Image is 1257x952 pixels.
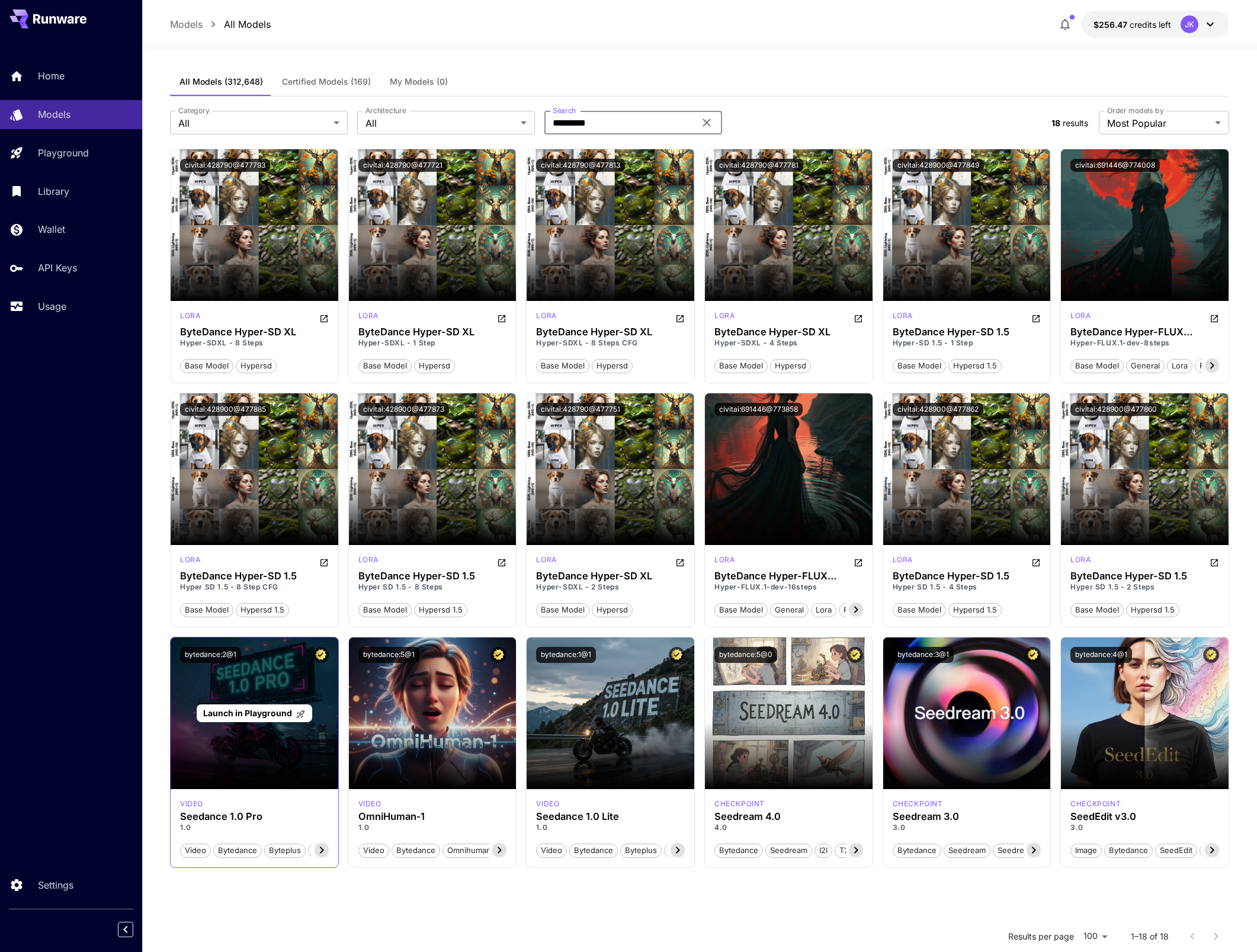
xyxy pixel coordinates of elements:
div: ByteDance Hyper-SD XL [180,326,329,338]
span: base model [715,604,767,616]
p: 1.0 [358,822,507,833]
button: civitai:428790@477781 [714,159,803,172]
button: bytedance:1@1 [536,647,596,663]
button: base model [180,602,233,617]
p: lora [714,310,735,321]
span: base model [1071,360,1123,372]
button: Byteplus [264,842,306,858]
p: 1.0 [536,822,685,833]
p: lora [893,310,913,321]
button: base model [180,358,233,373]
div: SD 1.5 Hyper [358,554,379,569]
p: Hyper SD 1.5 - 4 Steps [893,582,1041,592]
button: base model [893,602,946,617]
button: hypersd [592,358,633,373]
h3: Seedance 1.0 Lite [536,811,685,822]
p: 3.0 [1070,822,1219,833]
span: base model [1071,604,1123,616]
p: lora [536,310,556,321]
span: base model [537,604,589,616]
p: lora [1070,310,1091,321]
span: Bytedance [570,845,617,857]
button: Open in CivitAI [319,554,329,569]
div: FLUX.1 D [714,554,735,569]
button: general [770,602,809,617]
span: Bytedance [214,845,261,857]
button: general [1126,358,1165,373]
button: civitai:428900@477862 [893,403,983,416]
div: Seedream 3.0 [893,811,1041,822]
p: lora [358,554,379,565]
button: Open in CivitAI [1031,310,1041,325]
h3: ByteDance Hyper-SD XL [536,570,685,582]
div: ByteDance Hyper-SD XL [536,326,685,338]
div: ByteDance Hyper-SD 1.5 [893,570,1041,582]
p: Hyper-SDXL - 8 Steps [180,338,329,348]
button: bytedance:3@1 [893,647,954,663]
button: Video [536,842,567,858]
span: base model [181,604,233,616]
button: Open in CivitAI [675,310,685,325]
span: All Models (312,648) [179,76,263,87]
button: hypersd [592,602,633,617]
button: Bytedance [569,842,618,858]
p: Hyper-FLUX.1-dev-16steps [714,582,863,592]
span: T2I [835,845,855,857]
p: 3.0 [893,822,1041,833]
button: Video [358,842,389,858]
button: hypersd 1.5 [236,602,289,617]
span: $256.47 [1094,20,1130,30]
div: ByteDance Hyper-SD 1.5 [1070,570,1219,582]
span: lora [812,604,836,616]
p: Hyper-SDXL - 4 Steps [714,338,863,348]
span: hypersd [236,360,276,372]
h3: ByteDance Hyper-SD XL [358,326,507,338]
button: hypersd [414,358,455,373]
a: Models [170,17,203,31]
span: I2I [815,845,832,857]
h3: ByteDance Hyper-SD 1.5 [893,326,1041,338]
button: Seedance 1.0 Pro [308,842,381,858]
label: Search [553,105,576,116]
span: hypersd [592,604,632,616]
span: Bytedance [392,845,440,857]
p: checkpoint [1070,799,1121,809]
p: Settings [38,878,73,892]
span: results [1063,118,1088,128]
span: Image [1071,845,1101,857]
button: civitai:691446@774008 [1070,159,1160,172]
span: Video [537,845,566,857]
button: civitai:428790@477751 [536,403,625,416]
p: Hyper SD 1.5 - 2 Steps [1070,582,1219,592]
button: civitai:691446@773858 [714,403,803,416]
button: civitai:428790@477721 [358,159,447,172]
button: Seedream [765,842,812,858]
div: ByteDance Hyper-SD 1.5 [358,570,507,582]
div: SDXL Hyper [536,554,556,569]
p: lora [893,554,913,565]
span: 18 [1051,118,1060,128]
nav: breadcrumb [170,17,271,31]
span: Certified Models (169) [282,76,371,87]
button: civitai:428900@477885 [180,403,271,416]
p: Library [38,184,69,198]
h3: Seedream 4.0 [714,811,863,822]
button: Seedream 3.0 [993,842,1054,858]
button: SeedEdit [1155,842,1197,858]
button: Byteplus [620,842,662,858]
p: Playground [38,146,89,160]
h3: ByteDance Hyper-SD 1.5 [180,570,329,582]
button: civitai:428900@477860 [1070,403,1162,416]
button: civitai:428790@477793 [180,159,270,172]
span: Seedance 1.0 [665,845,722,857]
button: T2I [835,842,855,858]
span: Video [359,845,389,857]
p: Hyper SD 1.5 - 8 Step CFG [180,582,329,592]
div: SDXL Hyper [180,310,200,325]
button: $256.46878JK [1082,11,1229,38]
button: Open in CivitAI [854,554,863,569]
button: Certified Model – Vetted for best performance and includes a commercial license. [1025,647,1041,663]
button: civitai:428900@477873 [358,403,449,416]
